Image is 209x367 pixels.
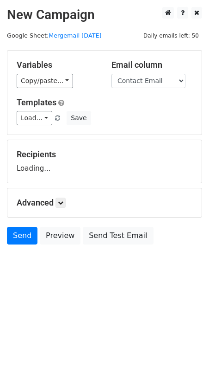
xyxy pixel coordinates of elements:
[17,97,56,107] a: Templates
[17,198,192,208] h5: Advanced
[17,111,52,125] a: Load...
[7,227,37,245] a: Send
[17,149,192,174] div: Loading...
[83,227,153,245] a: Send Test Email
[17,60,98,70] h5: Variables
[140,31,202,41] span: Daily emails left: 50
[17,149,192,160] h5: Recipients
[140,32,202,39] a: Daily emails left: 50
[7,32,101,39] small: Google Sheet:
[40,227,80,245] a: Preview
[67,111,91,125] button: Save
[49,32,101,39] a: Mergemail [DATE]
[7,7,202,23] h2: New Campaign
[17,74,73,88] a: Copy/paste...
[111,60,192,70] h5: Email column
